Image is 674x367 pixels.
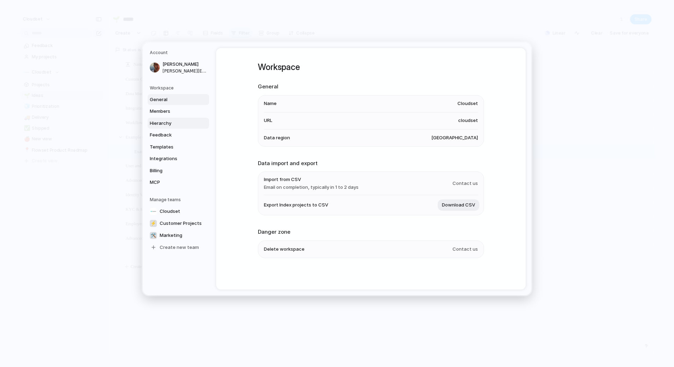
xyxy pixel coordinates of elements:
[264,117,272,124] span: URL
[457,100,478,107] span: Cloudset
[264,246,305,253] span: Delete workspace
[148,229,209,241] a: 🛠️Marketing
[453,246,478,253] span: Contact us
[258,228,484,236] h2: Danger zone
[150,155,195,162] span: Integrations
[148,117,209,129] a: Hierarchy
[150,49,209,56] h5: Account
[150,232,157,239] div: 🛠️
[148,129,209,141] a: Feedback
[150,179,195,186] span: MCP
[264,100,277,107] span: Name
[442,202,475,209] span: Download CSV
[148,141,209,152] a: Templates
[258,159,484,167] h2: Data import and export
[150,120,195,127] span: Hierarchy
[160,208,180,215] span: Cloudset
[162,68,208,74] span: [PERSON_NAME][EMAIL_ADDRESS][PERSON_NAME][DOMAIN_NAME]
[150,132,195,139] span: Feedback
[264,176,359,183] span: Import from CSV
[148,177,209,188] a: MCP
[150,143,195,150] span: Templates
[264,202,328,209] span: Export Index projects to CSV
[148,241,209,253] a: Create new team
[264,134,290,141] span: Data region
[438,199,479,211] button: Download CSV
[148,106,209,117] a: Members
[150,196,209,203] h5: Manage teams
[148,205,209,217] a: Cloudset
[160,232,182,239] span: Marketing
[148,59,209,76] a: [PERSON_NAME][PERSON_NAME][EMAIL_ADDRESS][PERSON_NAME][DOMAIN_NAME]
[160,220,202,227] span: Customer Projects
[148,217,209,229] a: ⚡Customer Projects
[458,117,478,124] span: cloudset
[453,180,478,187] span: Contact us
[160,244,199,251] span: Create new team
[148,165,209,176] a: Billing
[150,96,195,103] span: General
[148,153,209,164] a: Integrations
[150,85,209,91] h5: Workspace
[148,94,209,105] a: General
[258,61,484,74] h1: Workspace
[150,108,195,115] span: Members
[162,61,208,68] span: [PERSON_NAME]
[264,183,359,191] span: Email on completion, typically in 1 to 2 days
[150,220,157,227] div: ⚡
[258,83,484,91] h2: General
[431,134,478,141] span: [GEOGRAPHIC_DATA]
[150,167,195,174] span: Billing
